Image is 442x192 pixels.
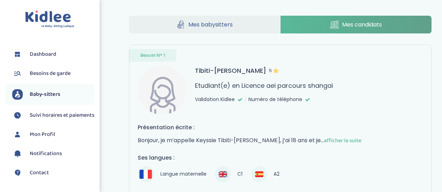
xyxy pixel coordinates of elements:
[248,96,302,103] span: Numéro de téléphone
[30,69,71,78] span: Besoins de garde
[324,136,361,145] span: afficher la suite
[30,130,55,139] span: Mon Profil
[12,168,23,178] img: contact.svg
[219,170,227,178] img: Anglais
[138,153,423,162] h4: Ses langues :
[139,170,152,178] img: Français
[129,16,280,33] a: Mes babysitters
[157,169,209,179] span: Langue maternelle
[255,170,263,178] img: Espagnol
[12,89,94,100] a: Baby-sitters
[30,50,56,59] span: Dashboard
[138,123,423,132] h4: Présentation écrite :
[12,129,94,140] a: Mon Profil
[30,149,62,158] span: Notifications
[12,110,94,121] a: Suivi horaires et paiements
[281,16,432,33] a: Mes candidats
[140,52,165,59] span: Besoin N° 1
[138,66,187,115] img: avatar
[342,20,382,29] span: Mes candidats
[12,168,94,178] a: Contact
[25,10,74,28] img: logo.svg
[12,49,23,60] img: dashboard.svg
[30,169,49,177] span: Contact
[12,68,94,79] a: Besoins de garde
[188,20,233,29] span: Mes babysitters
[195,96,235,103] span: Validation Kidlee
[234,169,246,179] span: C1
[195,66,279,75] h3: Tibiti-[PERSON_NAME]
[12,68,23,79] img: besoin.svg
[12,148,23,159] img: notification.svg
[138,136,423,145] p: Bonjour, je m’appelle Keyssie Tibiti-[PERSON_NAME], j’ai 18 ans et je...
[30,90,60,99] span: Baby-sitters
[12,110,23,121] img: suivihoraire.svg
[12,49,94,60] a: Dashboard
[12,89,23,100] img: babysitters.svg
[30,111,94,120] span: Suivi horaires et paiements
[195,81,333,90] p: Etudiant(e) en Licence aei parcours shangai
[12,148,94,159] a: Notifications
[12,129,23,140] img: profil.svg
[271,169,283,179] span: A2
[269,66,279,75] span: 5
